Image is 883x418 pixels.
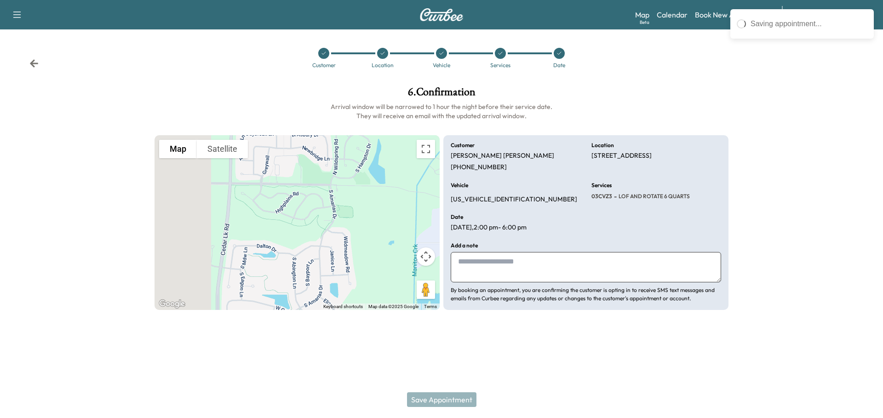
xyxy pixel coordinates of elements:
div: Saving appointment... [751,18,867,29]
p: [DATE] , 2:00 pm - 6:00 pm [451,223,527,232]
button: Show street map [159,140,197,158]
img: Curbee Logo [419,8,464,21]
span: Map data ©2025 Google [368,304,419,309]
p: [STREET_ADDRESS] [591,152,652,160]
button: Map camera controls [417,247,435,266]
div: Location [372,63,394,68]
span: LOF AND ROTATE 6 QUARTS [617,193,690,200]
button: Drag Pegman onto the map to open Street View [417,281,435,299]
p: [PERSON_NAME] [PERSON_NAME] [451,152,554,160]
p: [US_VEHICLE_IDENTIFICATION_NUMBER] [451,195,577,204]
a: Book New Appointment [695,9,773,20]
button: Keyboard shortcuts [323,303,363,310]
h1: 6 . Confirmation [155,86,728,102]
img: Google [157,298,187,310]
a: Terms (opens in new tab) [424,304,437,309]
a: Open this area in Google Maps (opens a new window) [157,298,187,310]
h6: Vehicle [451,183,468,188]
p: By booking an appointment, you are confirming the customer is opting in to receive SMS text messa... [451,286,721,303]
a: MapBeta [635,9,649,20]
p: [PHONE_NUMBER] [451,163,507,172]
button: Toggle fullscreen view [417,140,435,158]
div: Services [490,63,510,68]
div: Vehicle [433,63,450,68]
h6: Add a note [451,243,478,248]
div: Back [29,59,39,68]
h6: Arrival window will be narrowed to 1 hour the night before their service date. They will receive ... [155,102,728,120]
div: Beta [640,19,649,26]
div: Customer [312,63,336,68]
span: - [612,192,617,201]
h6: Date [451,214,463,220]
div: Date [553,63,565,68]
span: 03CVZ3 [591,193,612,200]
h6: Customer [451,143,475,148]
h6: Location [591,143,614,148]
a: Calendar [657,9,688,20]
h6: Services [591,183,612,188]
button: Show satellite imagery [197,140,248,158]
